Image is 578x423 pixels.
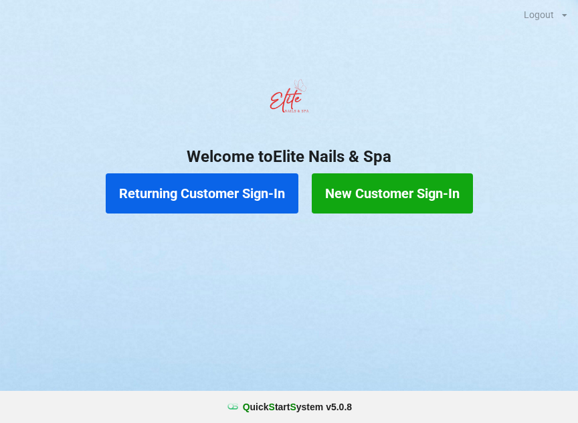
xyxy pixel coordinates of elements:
[312,173,473,214] button: New Customer Sign-In
[243,400,352,414] b: uick tart ystem v 5.0.8
[524,10,554,19] div: Logout
[226,400,239,414] img: favicon.ico
[106,173,298,214] button: Returning Customer Sign-In
[269,402,275,412] span: S
[262,73,316,126] img: EliteNailsSpa-Logo1.png
[243,402,250,412] span: Q
[290,402,296,412] span: S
